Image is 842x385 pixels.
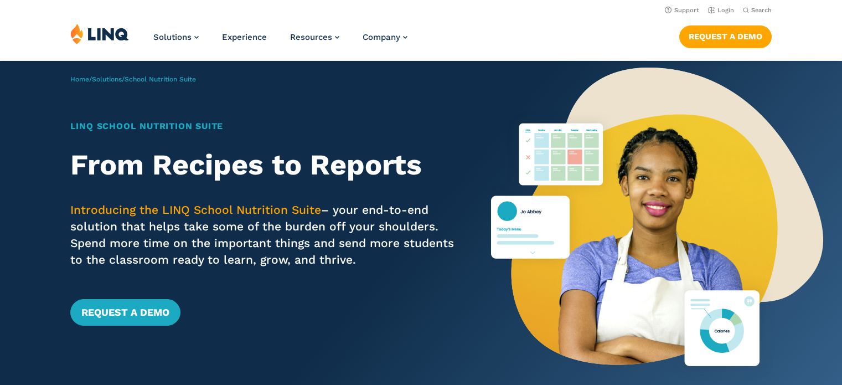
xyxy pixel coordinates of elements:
[92,75,122,83] a: Solutions
[70,120,457,133] h1: LINQ School Nutrition Suite
[70,203,321,217] span: Introducing the LINQ School Nutrition Suite
[665,7,699,14] a: Support
[751,7,772,14] span: Search
[743,6,772,14] button: Open Search Bar
[70,202,457,268] p: – your end-to-end solution that helps take some of the burden off your shoulders. Spend more time...
[290,32,332,42] span: Resources
[153,23,407,60] nav: Primary Navigation
[679,25,772,48] a: Request a Demo
[70,299,180,326] a: Request a Demo
[70,75,196,83] span: / /
[70,23,129,44] img: LINQ | K‑12 Software
[125,75,196,83] span: School Nutrition Suite
[70,75,89,83] a: Home
[70,148,457,182] h2: From Recipes to Reports
[679,23,772,48] nav: Button Navigation
[153,32,199,42] a: Solutions
[363,32,400,42] span: Company
[290,32,339,42] a: Resources
[708,7,734,14] a: Login
[222,32,267,42] a: Experience
[363,32,407,42] a: Company
[153,32,192,42] span: Solutions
